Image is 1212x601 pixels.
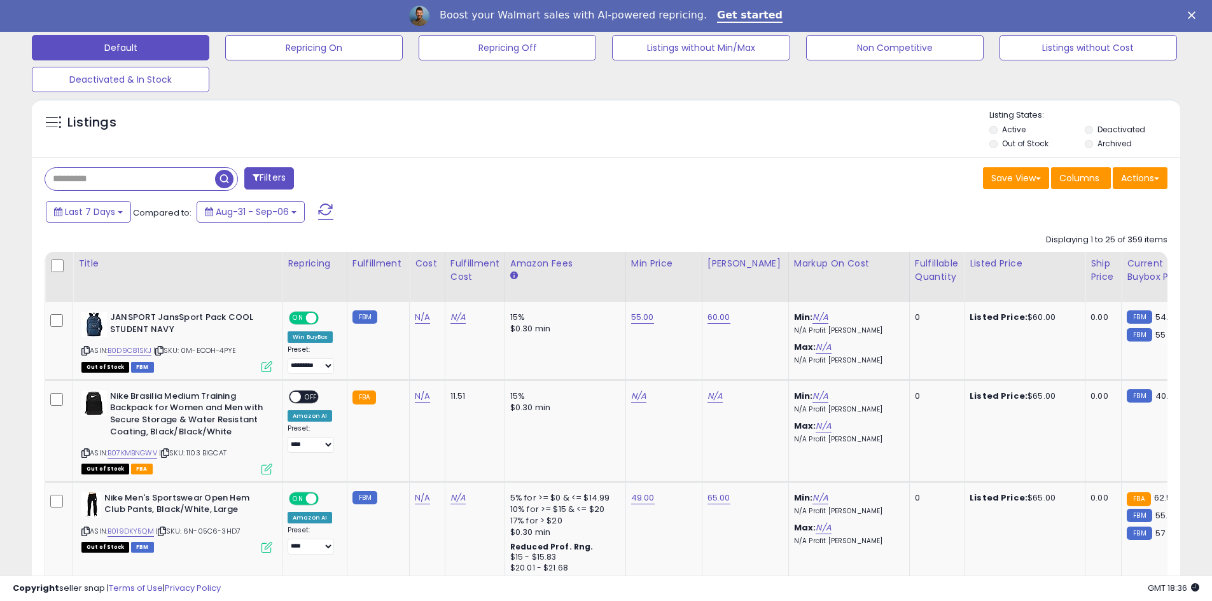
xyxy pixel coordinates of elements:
[510,257,620,270] div: Amazon Fees
[415,311,430,324] a: N/A
[970,390,1027,402] b: Listed Price:
[970,492,1075,504] div: $65.00
[510,390,616,402] div: 15%
[794,507,900,516] p: N/A Profit [PERSON_NAME]
[352,257,404,270] div: Fulfillment
[1002,124,1026,135] label: Active
[450,492,466,504] a: N/A
[1127,310,1152,324] small: FBM
[510,504,616,515] div: 10% for >= $15 & <= $20
[440,9,707,22] div: Boost your Walmart sales with AI-powered repricing.
[510,270,518,282] small: Amazon Fees.
[510,323,616,335] div: $0.30 min
[816,522,831,534] a: N/A
[288,345,337,374] div: Preset:
[983,167,1049,189] button: Save View
[1090,390,1111,402] div: 0.00
[794,405,900,414] p: N/A Profit [PERSON_NAME]
[794,341,816,353] b: Max:
[510,552,616,563] div: $15 - $15.83
[81,312,107,337] img: 4136DWnAKgL._SL40_.jpg
[352,491,377,504] small: FBM
[717,9,783,23] a: Get started
[1154,492,1172,504] span: 62.5
[109,582,163,594] a: Terms of Use
[131,542,154,553] span: FBM
[450,311,466,324] a: N/A
[1155,329,1166,341] span: 55
[707,257,783,270] div: [PERSON_NAME]
[1127,328,1152,342] small: FBM
[165,582,221,594] a: Privacy Policy
[46,201,131,223] button: Last 7 Days
[317,493,337,504] span: OFF
[707,390,723,403] a: N/A
[794,537,900,546] p: N/A Profit [PERSON_NAME]
[794,390,813,402] b: Min:
[1097,124,1145,135] label: Deactivated
[970,492,1027,504] b: Listed Price:
[110,390,265,441] b: Nike Brasilia Medium Training Backpack for Women and Men with Secure Storage & Water Resistant Co...
[419,35,596,60] button: Repricing Off
[108,448,157,459] a: B07KMBNGWV
[13,583,221,595] div: seller snap | |
[81,492,272,551] div: ASIN:
[32,35,209,60] button: Default
[794,435,900,444] p: N/A Profit [PERSON_NAME]
[288,526,337,555] div: Preset:
[794,492,813,504] b: Min:
[81,390,272,473] div: ASIN:
[812,390,828,403] a: N/A
[81,492,101,518] img: 21rlMgsf1TL._SL40_.jpg
[197,201,305,223] button: Aug-31 - Sep-06
[1090,492,1111,504] div: 0.00
[1051,167,1111,189] button: Columns
[788,252,909,302] th: The percentage added to the cost of goods (COGS) that forms the calculator for Min & Max prices.
[794,522,816,534] b: Max:
[108,526,154,537] a: B019DKY5QM
[81,362,129,373] span: All listings that are currently out of stock and unavailable for purchase on Amazon
[317,313,337,324] span: OFF
[812,311,828,324] a: N/A
[133,207,192,219] span: Compared to:
[1059,172,1099,184] span: Columns
[81,312,272,371] div: ASIN:
[806,35,984,60] button: Non Competitive
[794,356,900,365] p: N/A Profit [PERSON_NAME]
[1113,167,1167,189] button: Actions
[244,167,294,190] button: Filters
[794,326,900,335] p: N/A Profit [PERSON_NAME]
[288,424,337,453] div: Preset:
[352,310,377,324] small: FBM
[915,257,959,284] div: Fulfillable Quantity
[409,6,429,26] img: Profile image for Adrian
[631,257,697,270] div: Min Price
[216,205,289,218] span: Aug-31 - Sep-06
[131,464,153,474] span: FBA
[915,312,954,323] div: 0
[32,67,209,92] button: Deactivated & In Stock
[707,311,730,324] a: 60.00
[415,492,430,504] a: N/A
[13,582,59,594] strong: Copyright
[631,311,654,324] a: 55.00
[288,410,332,422] div: Amazon AI
[301,391,321,402] span: OFF
[510,312,616,323] div: 15%
[631,492,655,504] a: 49.00
[1000,35,1177,60] button: Listings without Cost
[1127,527,1152,540] small: FBM
[510,492,616,504] div: 5% for >= $0 & <= $14.99
[970,311,1027,323] b: Listed Price:
[288,512,332,523] div: Amazon AI
[290,493,306,504] span: ON
[450,257,499,284] div: Fulfillment Cost
[812,492,828,504] a: N/A
[612,35,790,60] button: Listings without Min/Max
[915,390,954,402] div: 0
[110,312,265,338] b: JANSPORT JansSport Pack COOL STUDENT NAVY
[794,257,904,270] div: Markup on Cost
[1148,582,1199,594] span: 2025-09-14 18:36 GMT
[707,492,730,504] a: 65.00
[970,257,1080,270] div: Listed Price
